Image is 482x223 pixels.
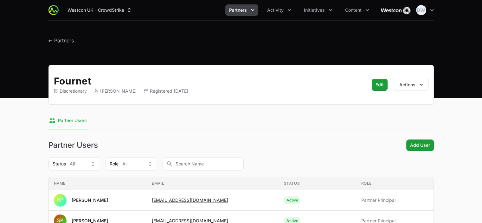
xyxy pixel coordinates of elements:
[57,197,63,203] text: KP
[416,5,426,15] img: Dionne Wheeler
[229,7,247,13] span: Partners
[58,117,87,124] span: Partner Users
[72,197,108,203] div: [PERSON_NAME]
[225,4,258,16] button: Partners
[53,161,66,167] span: Status
[279,177,356,190] th: Status
[70,161,75,167] span: All
[48,112,434,129] nav: Tabs
[263,4,295,16] div: Activity menu
[48,5,59,15] img: ActivitySource
[394,79,428,91] button: Actions
[406,139,434,151] button: Add User
[106,157,156,170] button: RoleAll
[48,112,88,129] a: Partner Users
[152,197,228,203] a: [EMAIL_ADDRESS][DOMAIN_NAME]
[304,7,325,13] span: Initiatives
[300,4,336,16] div: Initiatives menu
[372,79,388,91] button: Edit
[54,88,87,94] div: Discretionary
[376,81,384,89] span: Edit
[267,7,284,13] span: Activity
[263,4,295,16] button: Activity
[49,177,147,190] th: Name
[48,141,98,149] h1: Partner Users
[54,194,67,207] svg: Kevin Prone
[48,157,99,170] button: StatusAll
[147,177,279,190] th: Email
[64,4,136,16] div: Supplier switch menu
[122,161,127,167] span: All
[410,141,430,149] span: Add User
[163,157,244,170] input: Search Name
[361,197,428,203] span: Partner Principal
[59,4,373,16] div: Main navigation
[54,75,360,87] h2: Fournet
[110,161,119,167] span: Role
[341,4,373,16] button: Content
[345,7,362,13] span: Content
[341,4,373,16] div: Content menu
[381,4,411,16] img: Westcon UK
[94,88,137,94] div: [PERSON_NAME]
[356,177,433,190] th: Role
[225,4,258,16] div: Partners menu
[48,37,74,44] a: ← Partners
[300,4,336,16] button: Initiatives
[144,88,188,94] div: Registered [DATE]
[64,4,136,16] button: Westcon UK - CrowdStrike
